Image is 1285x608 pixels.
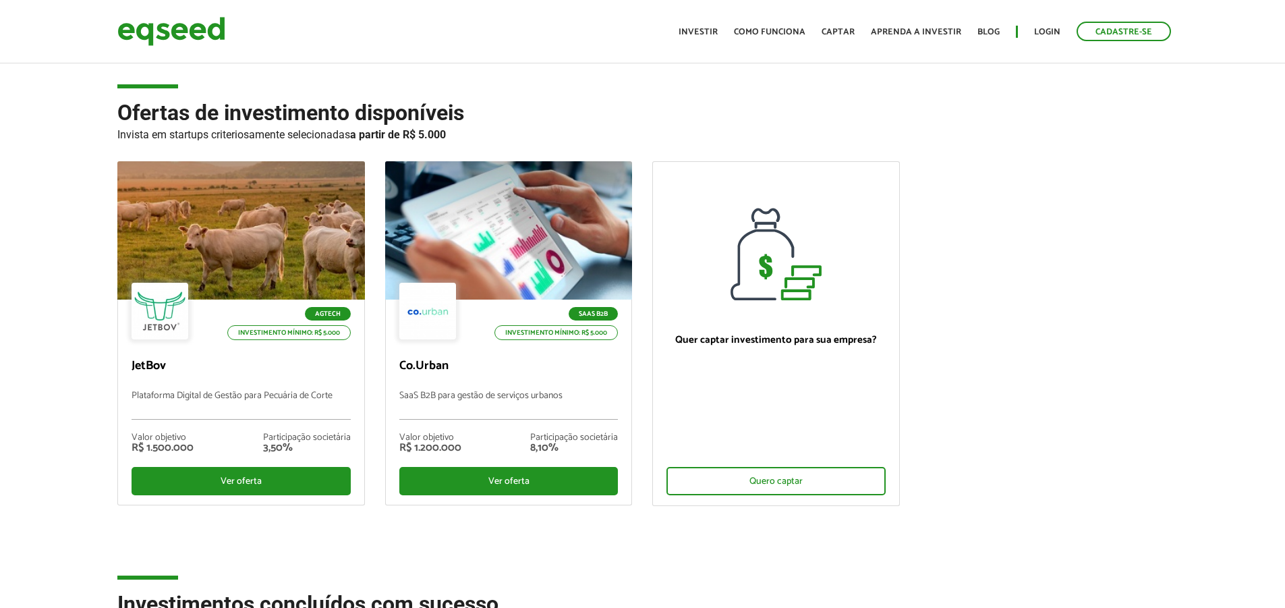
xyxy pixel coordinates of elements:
[822,28,855,36] a: Captar
[871,28,961,36] a: Aprenda a investir
[263,433,351,443] div: Participação societária
[305,307,351,321] p: Agtech
[132,391,351,420] p: Plataforma Digital de Gestão para Pecuária de Corte
[132,467,351,495] div: Ver oferta
[399,391,619,420] p: SaaS B2B para gestão de serviços urbanos
[117,101,1168,161] h2: Ofertas de investimento disponíveis
[666,467,886,495] div: Quero captar
[399,443,461,453] div: R$ 1.200.000
[399,433,461,443] div: Valor objetivo
[350,128,446,141] strong: a partir de R$ 5.000
[530,443,618,453] div: 8,10%
[385,161,633,505] a: SaaS B2B Investimento mínimo: R$ 5.000 Co.Urban SaaS B2B para gestão de serviços urbanos Valor ob...
[117,125,1168,141] p: Invista em startups criteriosamente selecionadas
[399,467,619,495] div: Ver oferta
[117,13,225,49] img: EqSeed
[263,443,351,453] div: 3,50%
[977,28,1000,36] a: Blog
[666,334,886,346] p: Quer captar investimento para sua empresa?
[117,161,365,505] a: Agtech Investimento mínimo: R$ 5.000 JetBov Plataforma Digital de Gestão para Pecuária de Corte V...
[494,325,618,340] p: Investimento mínimo: R$ 5.000
[227,325,351,340] p: Investimento mínimo: R$ 5.000
[679,28,718,36] a: Investir
[132,433,194,443] div: Valor objetivo
[399,359,619,374] p: Co.Urban
[1077,22,1171,41] a: Cadastre-se
[652,161,900,506] a: Quer captar investimento para sua empresa? Quero captar
[132,359,351,374] p: JetBov
[734,28,805,36] a: Como funciona
[530,433,618,443] div: Participação societária
[132,443,194,453] div: R$ 1.500.000
[569,307,618,321] p: SaaS B2B
[1034,28,1060,36] a: Login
